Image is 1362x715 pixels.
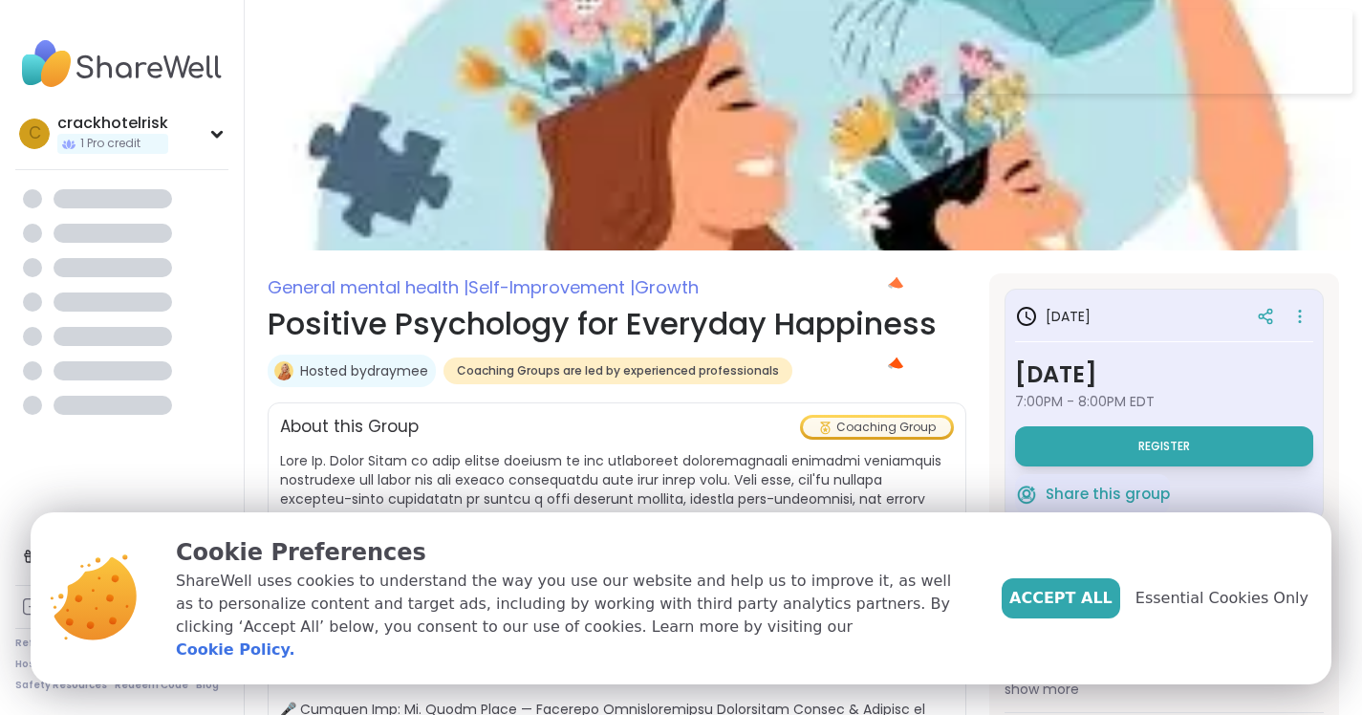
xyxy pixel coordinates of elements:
button: Share this group [1015,474,1170,514]
span: Accept All [1009,587,1113,610]
span: 7:00PM - 8:00PM EDT [1015,392,1313,411]
span: Coaching Groups are led by experienced professionals [457,363,779,379]
span: Growth [635,275,699,299]
span: Essential Cookies Only [1135,587,1308,610]
button: Accept All [1002,578,1120,618]
div: Coaching Group [803,418,951,437]
img: draymee [274,361,293,380]
a: Redeem Code [115,679,188,692]
span: Register [1138,439,1190,454]
a: Safety Resources [15,679,107,692]
div: crackhotelrisk [57,113,168,134]
h2: About this Group [280,415,419,440]
img: ShareWell Nav Logo [15,31,228,97]
h3: [DATE] [1015,357,1313,392]
span: Self-Improvement | [468,275,635,299]
a: Blog [196,679,219,692]
button: Register [1015,426,1313,466]
span: show more [1005,680,1324,699]
p: Cookie Preferences [176,535,971,570]
h3: [DATE] [1015,305,1091,328]
a: Hosted bydraymee [300,361,428,380]
span: Share this group [1046,484,1170,506]
a: Cookie Policy. [176,639,294,661]
p: ShareWell uses cookies to understand the way you use our website and help us to improve it, as we... [176,570,971,661]
span: c [29,121,41,146]
h1: Positive Psychology for Everyday Happiness [268,301,966,347]
img: ShareWell Logomark [1015,483,1038,506]
span: 1 Pro credit [80,136,141,152]
span: General mental health | [268,275,468,299]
